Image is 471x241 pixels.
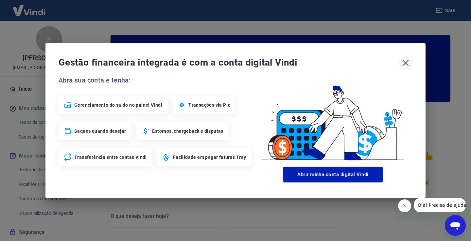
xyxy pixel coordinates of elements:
span: Transações via Pix [188,102,230,108]
span: Gerenciamento do saldo no painel Vindi [74,102,162,108]
span: Abra sua conta e tenha: [59,75,253,85]
img: Good Billing [253,75,412,164]
span: Transferência entre contas Vindi [74,154,147,160]
iframe: Botão para abrir a janela de mensagens [445,215,466,236]
span: Olá! Precisa de ajuda? [4,5,55,10]
iframe: Fechar mensagem [398,199,411,212]
span: Facilidade em pagar faturas Tray [173,154,246,160]
span: Saques quando desejar [74,128,126,134]
iframe: Mensagem da empresa [414,198,466,212]
button: Abrir minha conta digital Vindi [283,167,383,182]
span: Gestão financeira integrada é com a conta digital Vindi [59,56,399,69]
span: Estornos, chargeback e disputas [152,128,223,134]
